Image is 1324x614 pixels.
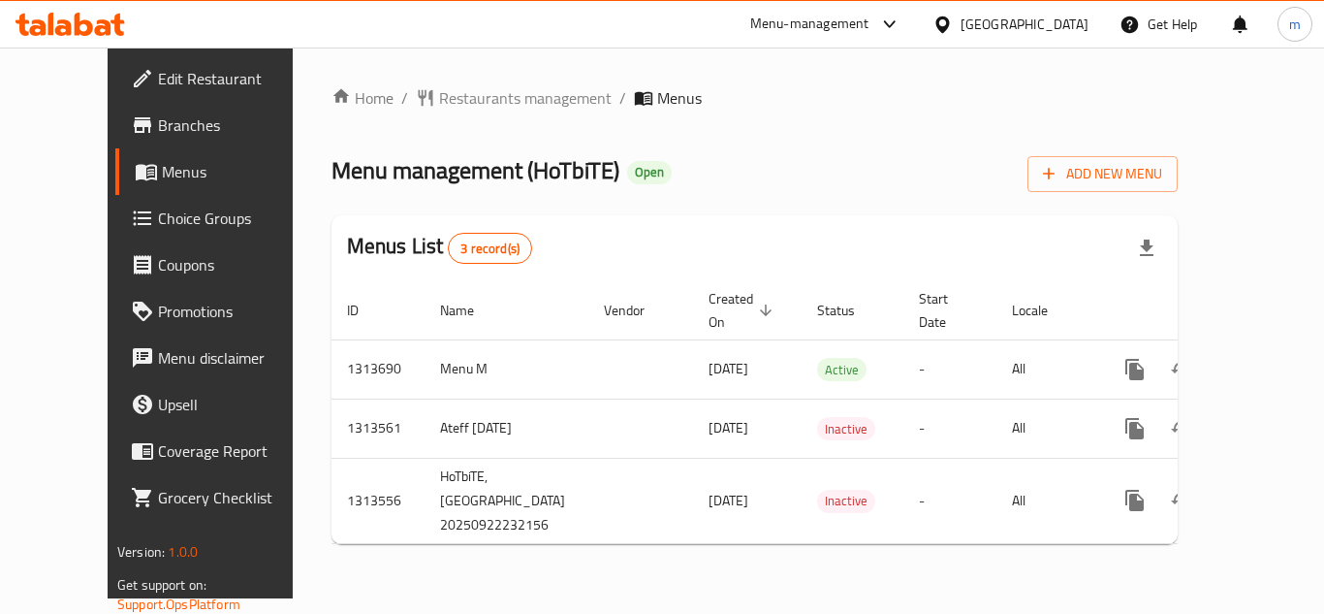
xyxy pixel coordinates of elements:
[1012,299,1073,322] span: Locale
[401,86,408,110] li: /
[449,240,531,258] span: 3 record(s)
[117,539,165,565] span: Version:
[158,207,313,230] span: Choice Groups
[158,486,313,509] span: Grocery Checklist
[162,160,313,183] span: Menus
[331,281,1313,544] table: enhanced table
[331,399,425,458] td: 1313561
[619,86,626,110] li: /
[448,233,532,264] div: Total records count
[817,358,867,381] div: Active
[158,346,313,370] span: Menu disclaimer
[709,287,778,334] span: Created On
[158,393,313,416] span: Upsell
[817,490,875,513] div: Inactive
[115,195,329,242] a: Choice Groups
[627,164,672,180] span: Open
[919,287,973,334] span: Start Date
[158,67,313,90] span: Edit Restaurant
[115,288,329,335] a: Promotions
[115,55,329,102] a: Edit Restaurant
[903,399,996,458] td: -
[1027,156,1178,192] button: Add New Menu
[158,253,313,276] span: Coupons
[425,458,588,543] td: HoTbiTE,[GEOGRAPHIC_DATA] 20250922232156
[331,86,1178,110] nav: breadcrumb
[347,299,384,322] span: ID
[961,14,1088,35] div: [GEOGRAPHIC_DATA]
[1043,162,1162,186] span: Add New Menu
[657,86,702,110] span: Menus
[1158,346,1205,393] button: Change Status
[750,13,869,36] div: Menu-management
[158,439,313,463] span: Coverage Report
[1289,14,1301,35] span: m
[115,148,329,195] a: Menus
[158,113,313,137] span: Branches
[168,539,198,565] span: 1.0.0
[425,399,588,458] td: Ateff [DATE]
[416,86,612,110] a: Restaurants management
[996,339,1096,399] td: All
[817,359,867,381] span: Active
[817,418,875,440] span: Inactive
[115,335,329,381] a: Menu disclaimer
[709,415,748,440] span: [DATE]
[1112,477,1158,524] button: more
[817,299,880,322] span: Status
[817,417,875,440] div: Inactive
[347,232,532,264] h2: Menus List
[709,356,748,381] span: [DATE]
[903,458,996,543] td: -
[1096,281,1313,340] th: Actions
[1158,405,1205,452] button: Change Status
[115,242,329,288] a: Coupons
[627,161,672,184] div: Open
[117,572,206,598] span: Get support on:
[331,458,425,543] td: 1313556
[1123,225,1170,272] div: Export file
[604,299,670,322] span: Vendor
[996,458,1096,543] td: All
[817,490,875,512] span: Inactive
[331,86,394,110] a: Home
[158,300,313,323] span: Promotions
[115,428,329,474] a: Coverage Report
[115,102,329,148] a: Branches
[440,299,499,322] span: Name
[331,339,425,399] td: 1313690
[1112,405,1158,452] button: more
[115,381,329,428] a: Upsell
[1158,477,1205,524] button: Change Status
[709,488,748,513] span: [DATE]
[115,474,329,521] a: Grocery Checklist
[903,339,996,399] td: -
[425,339,588,399] td: Menu M
[996,399,1096,458] td: All
[331,148,619,192] span: Menu management ( HoTbiTE )
[1112,346,1158,393] button: more
[439,86,612,110] span: Restaurants management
